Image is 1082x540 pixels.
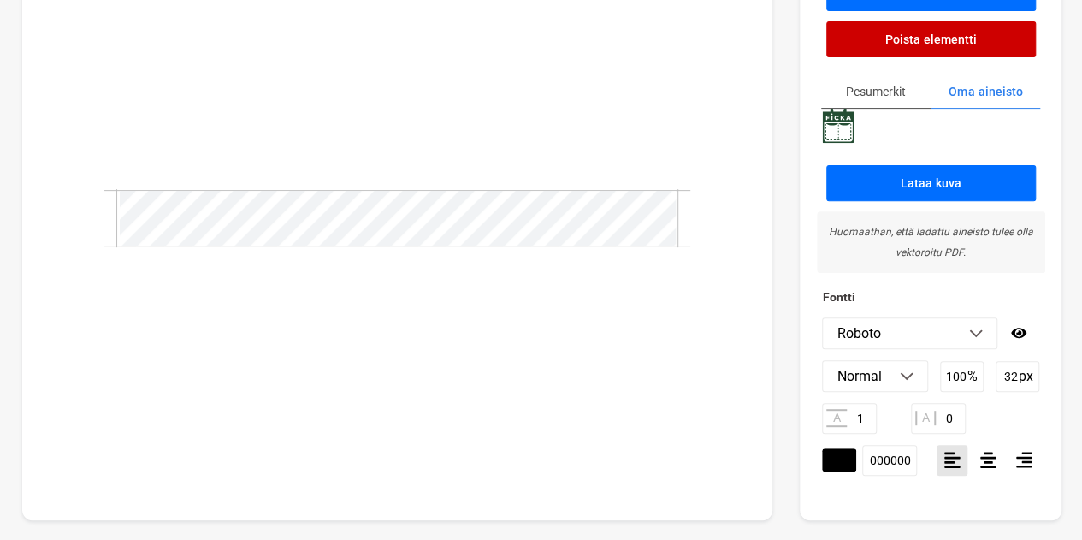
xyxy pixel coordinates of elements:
p: px [1018,368,1032,384]
button: Pesumerkit [821,75,931,109]
p: Huomaathan, että ladattu aineisto tulee olla vektoroitu PDF. [827,222,1035,263]
button: Poista elementti [826,21,1036,57]
p: Normal [837,368,881,384]
h3: Fontti [822,287,1039,307]
p: A [915,411,936,425]
img: Asset [817,95,860,149]
img: dropdown [900,372,913,381]
p: A [826,409,847,427]
button: Oma aineisto [931,75,1040,109]
p: Roboto [837,325,880,341]
p: % [967,368,978,384]
img: dropdown [969,329,983,338]
button: Lataa kuva [826,165,1036,201]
